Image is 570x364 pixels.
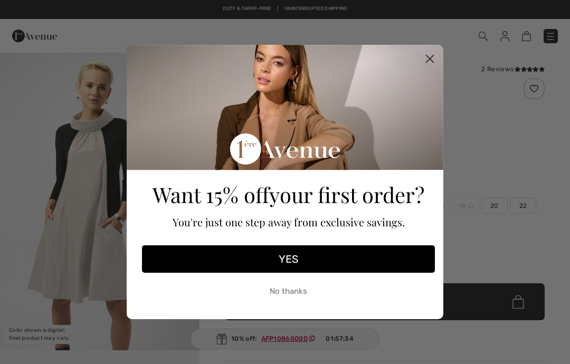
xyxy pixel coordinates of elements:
span: your first order? [269,180,424,208]
span: Want 15% off [153,180,269,208]
button: Close dialog [421,50,439,68]
button: YES [142,245,435,273]
button: No thanks [142,278,435,304]
span: You're just one step away from exclusive savings. [173,215,405,229]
